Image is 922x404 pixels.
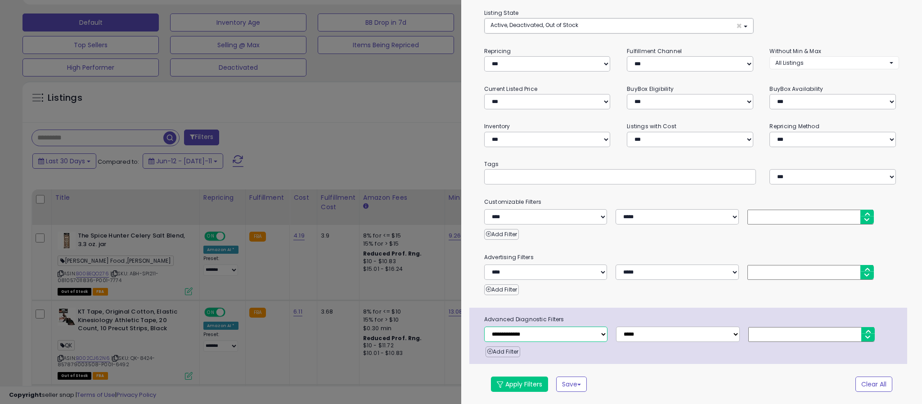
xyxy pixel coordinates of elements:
[490,21,578,29] span: Active, Deactivated, Out of Stock
[484,122,510,130] small: Inventory
[627,122,676,130] small: Listings with Cost
[627,85,674,93] small: BuyBox Eligibility
[485,18,753,33] button: Active, Deactivated, Out of Stock ×
[769,56,899,69] button: All Listings
[486,346,520,357] button: Add Filter
[484,47,511,55] small: Repricing
[855,377,892,392] button: Clear All
[491,377,548,392] button: Apply Filters
[484,284,519,295] button: Add Filter
[477,159,906,169] small: Tags
[769,85,823,93] small: BuyBox Availability
[484,229,519,240] button: Add Filter
[769,122,819,130] small: Repricing Method
[484,85,537,93] small: Current Listed Price
[769,47,821,55] small: Without Min & Max
[775,59,804,67] span: All Listings
[477,252,906,262] small: Advertising Filters
[484,9,519,17] small: Listing State
[477,197,906,207] small: Customizable Filters
[477,314,907,324] span: Advanced Diagnostic Filters
[736,21,742,31] span: ×
[556,377,587,392] button: Save
[627,47,682,55] small: Fulfillment Channel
